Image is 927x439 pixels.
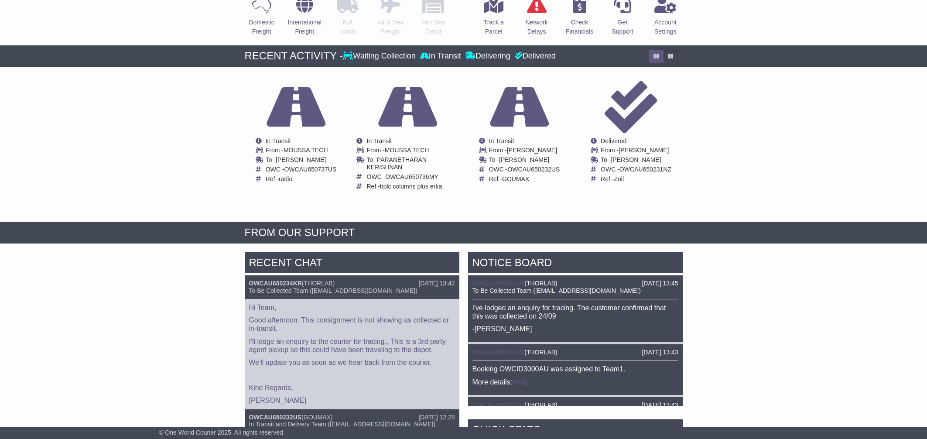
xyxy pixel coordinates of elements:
[304,414,331,421] span: GOUMAX
[245,252,459,276] div: RECENT CHAT
[619,166,671,173] span: OWCAU650231NZ
[601,175,671,183] td: Ref -
[507,166,560,173] span: OWCAU650232US
[249,414,455,421] div: ( )
[249,414,302,421] a: OWCAU650232US
[472,401,678,409] div: ( )
[266,175,337,183] td: Ref -
[484,18,504,36] p: Track a Parcel
[284,166,336,173] span: OWCAU650737US
[380,183,442,190] span: hplc columns plus erka
[472,365,678,373] p: Booking OWCID3000AU was assigned to Team1.
[249,396,455,405] p: [PERSON_NAME]
[601,156,671,166] td: To -
[472,280,525,287] a: OWCAU650234KR
[284,147,328,154] span: MOUSSA TECH
[367,173,459,183] td: OWC -
[472,325,678,333] p: -[PERSON_NAME]
[249,18,274,36] p: Domestic Freight
[249,280,455,287] div: ( )
[489,137,514,144] span: In Transit
[343,51,417,61] div: Waiting Collection
[422,18,445,36] p: Air / Sea Depot
[418,280,455,287] div: [DATE] 13:42
[472,287,641,294] span: To Be Collected Team ([EMAIL_ADDRESS][DOMAIN_NAME])
[614,175,624,182] span: Zoll
[378,18,404,36] p: Air & Sea Freight
[472,304,678,320] p: I've lodged an enquiry for tracing. The customer confirmed that this was collected on 24/09
[525,18,547,36] p: Network Delays
[418,51,463,61] div: In Transit
[654,18,677,36] p: Account Settings
[463,51,513,61] div: Delivering
[601,147,671,156] td: From -
[507,147,557,154] span: [PERSON_NAME]
[279,175,292,182] span: radio
[245,50,343,62] div: RECENT ACTIVITY -
[249,384,455,392] p: Kind Regards,
[489,175,560,183] td: Ref -
[266,137,291,144] span: In Transit
[619,147,669,154] span: [PERSON_NAME]
[527,349,555,356] span: THORLAB
[367,183,459,190] td: Ref -
[266,147,337,156] td: From -
[642,401,678,409] div: [DATE] 13:43
[512,378,526,386] a: here
[288,18,322,36] p: International Freight
[612,18,633,36] p: Get Support
[601,166,671,175] td: OWC -
[642,280,678,287] div: [DATE] 13:45
[513,51,556,61] div: Delivered
[527,280,555,287] span: THORLAB
[159,429,285,436] span: © One World Courier 2025. All rights reserved.
[276,156,326,163] span: [PERSON_NAME]
[367,156,459,173] td: To -
[249,280,302,287] a: OWCAU650234KR
[249,421,436,428] span: In Transit and Delivery Team ([EMAIL_ADDRESS][DOMAIN_NAME])
[418,414,455,421] div: [DATE] 12:28
[249,358,455,367] p: We'll update you as soon as we hear back from the courier.
[472,280,678,287] div: ( )
[249,316,455,333] p: Good afternoon. This consignment is not showing as collected or in-transit.
[472,349,525,356] a: OWCAU650234KR
[472,378,678,386] p: More details: .
[527,401,555,408] span: THORLAB
[385,147,429,154] span: MOUSSA TECH
[249,337,455,354] p: I'll lodge an enquiry to the courier for tracing., This is a 3rd party agent pickup so this could...
[611,156,661,163] span: [PERSON_NAME]
[499,156,549,163] span: [PERSON_NAME]
[367,137,392,144] span: In Transit
[249,303,455,312] p: Hi Team,
[489,147,560,156] td: From -
[245,226,683,239] div: FROM OUR SUPPORT
[367,156,427,171] span: PARANETHARAN KERISHNAN
[266,166,337,175] td: OWC -
[367,147,459,156] td: From -
[337,18,359,36] p: Full Loads
[489,156,560,166] td: To -
[601,137,626,144] span: Delivered
[472,401,525,408] a: OWCAU650234KR
[472,349,678,356] div: ( )
[502,175,529,182] span: GOUMAX
[385,173,438,180] span: OWCAU650736MY
[566,18,593,36] p: Check Financials
[249,287,417,294] span: To Be Collected Team ([EMAIL_ADDRESS][DOMAIN_NAME])
[304,280,333,287] span: THORLAB
[642,349,678,356] div: [DATE] 13:43
[266,156,337,166] td: To -
[468,252,683,276] div: NOTICE BOARD
[489,166,560,175] td: OWC -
